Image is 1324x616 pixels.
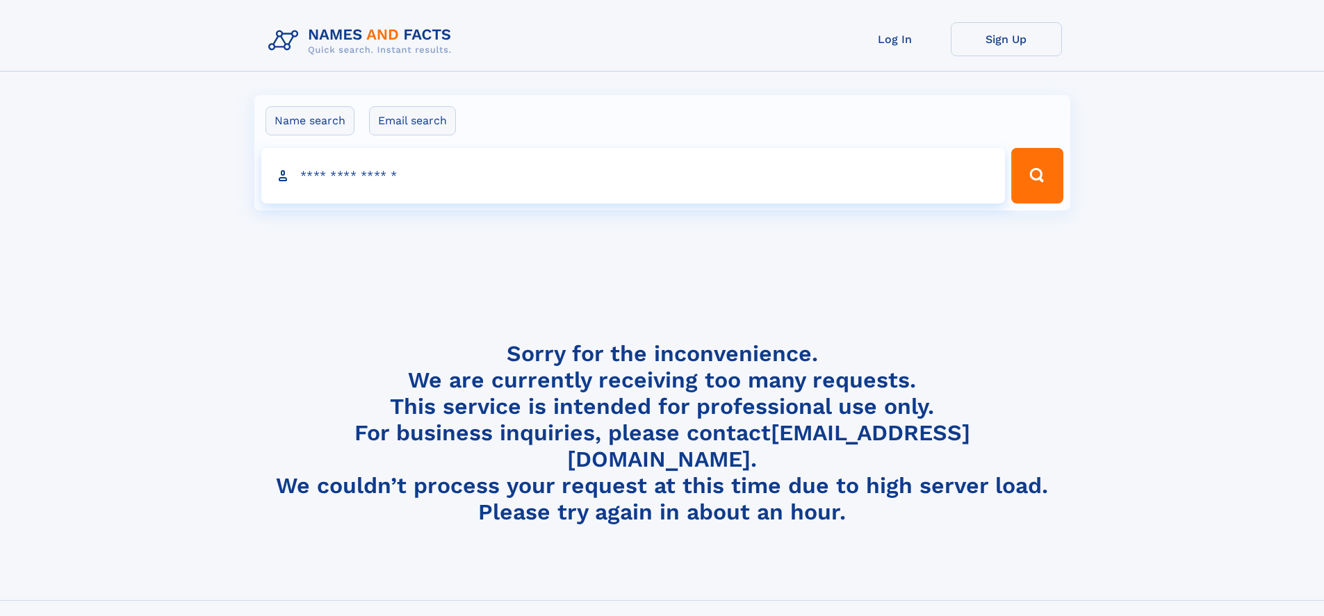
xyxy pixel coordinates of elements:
[951,22,1062,56] a: Sign Up
[567,419,970,472] a: [EMAIL_ADDRESS][DOMAIN_NAME]
[369,106,456,135] label: Email search
[840,22,951,56] a: Log In
[265,106,354,135] label: Name search
[261,148,1006,203] input: search input
[263,22,463,60] img: Logo Names and Facts
[1011,148,1063,203] button: Search Button
[263,340,1062,526] h4: Sorry for the inconvenience. We are currently receiving too many requests. This service is intend...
